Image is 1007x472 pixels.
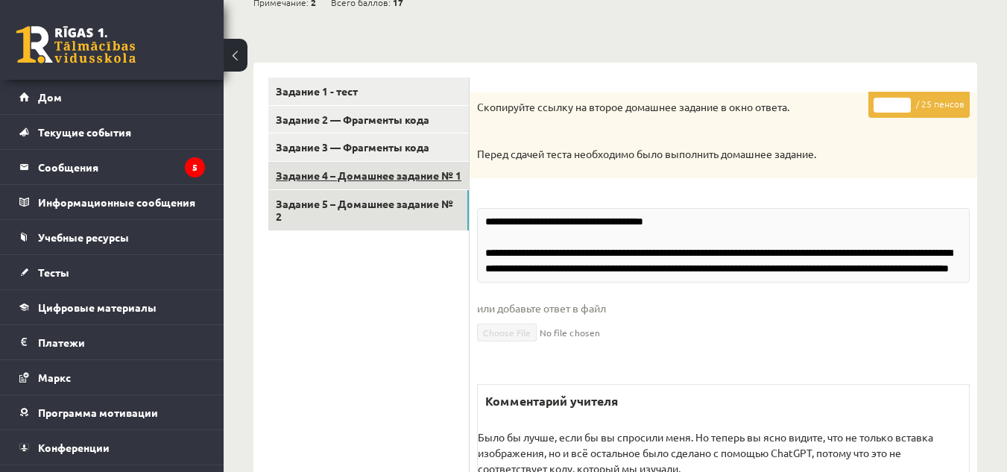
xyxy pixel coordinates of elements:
[38,300,157,314] font: Цифровые материалы
[268,78,469,105] a: Задание 1 - тест
[38,265,69,279] font: Тесты
[276,84,358,98] font: Задание 1 - тест
[38,90,62,104] font: Дом
[192,161,198,173] font: 5
[276,113,429,126] font: Задание 2 — Фрагменты кода
[38,160,98,174] font: Сообщения
[477,301,606,315] font: или добавьте ответ в файл
[268,106,469,133] a: Задание 2 — Фрагменты кода
[916,98,965,110] font: / 25 пенсов
[276,169,461,182] font: Задание 4 – Домашнее задание № 1
[477,147,816,160] font: Перед сдачей теста необходимо было выполнить домашнее задание.
[19,150,205,184] a: Сообщения5
[276,140,429,154] font: Задание 3 — Фрагменты кода
[19,220,205,254] a: Учебные ресурсы
[485,393,618,409] font: Комментарий учителя
[38,195,195,209] font: Информационные сообщения
[19,430,205,465] a: Конференции
[19,395,205,429] a: Программа мотивации
[19,255,205,289] a: Тесты
[38,336,85,349] font: Платежи
[38,371,71,384] font: Маркс
[38,441,110,454] font: Конференции
[19,325,205,359] a: Платежи
[16,26,136,63] a: Рижская 1-я средняя школа заочного обучения
[19,360,205,394] a: Маркс
[477,100,789,113] font: Скопируйте ссылку на второе домашнее задание в окно ответа.
[38,406,158,419] font: Программа мотивации
[19,185,205,219] a: Информационные сообщения
[19,115,205,149] a: Текущие события
[19,290,205,324] a: Цифровые материалы
[268,162,469,189] a: Задание 4 – Домашнее задание № 1
[268,190,469,230] a: Задание 5 – Домашнее задание № 2
[38,125,131,139] font: Текущие события
[276,197,453,223] font: Задание 5 – Домашнее задание № 2
[38,230,129,244] font: Учебные ресурсы
[19,80,205,114] a: Дом
[268,133,469,161] a: Задание 3 — Фрагменты кода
